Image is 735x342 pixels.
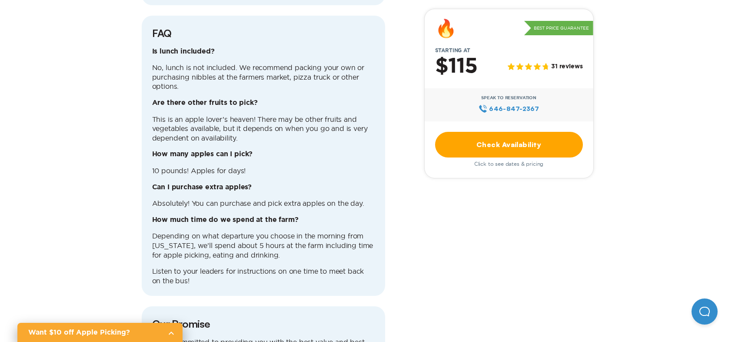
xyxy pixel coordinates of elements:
[152,47,375,57] p: Is lunch included?
[152,63,375,91] p: No, lunch is not included. We recommend packing your own or purchasing nibbles at the farmers mar...
[435,55,477,78] h2: $115
[152,215,375,225] p: How much time do we spend at the farm?
[152,98,375,108] p: Are there other fruits to pick?
[479,104,539,114] a: 646‍-847‍-2367
[489,104,539,114] span: 646‍-847‍-2367
[17,323,183,342] a: Want $10 off Apple Picking?
[425,47,481,54] span: Starting at
[152,199,375,208] p: Absolutely! You can purchase and pick extra apples on the day.
[152,26,375,40] h3: FAQ
[435,132,583,158] a: Check Availability
[435,20,457,37] div: 🔥
[551,64,582,71] span: 31 reviews
[524,21,593,36] p: Best Price Guarantee
[474,161,544,167] span: Click to see dates & pricing
[481,95,536,101] span: Speak to Reservation
[152,115,375,143] p: This is an apple lover’s heaven! There may be other fruits and vegetables available, but it depen...
[152,267,375,285] p: Listen to your leaders for instructions on one time to meet back on the bus!
[692,298,718,325] iframe: Help Scout Beacon - Open
[152,183,375,192] p: Can I purchase extra apples?
[152,231,375,260] p: Depending on what departure you choose in the morning from [US_STATE], we’ll spend about 5 hours ...
[152,150,375,159] p: How many apples can I pick?
[152,166,375,176] p: 10 pounds! Apples for days!
[152,317,375,331] h3: Our Promise
[28,327,161,338] h2: Want $10 off Apple Picking?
